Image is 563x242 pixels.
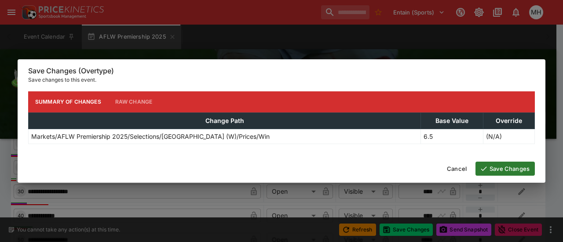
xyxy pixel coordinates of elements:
td: 6.5 [421,129,483,144]
button: Cancel [442,162,472,176]
th: Change Path [29,112,421,129]
h6: Save Changes (Overtype) [28,66,535,76]
button: Raw Change [108,91,160,112]
th: Base Value [421,112,483,129]
th: Override [483,112,534,129]
p: Save changes to this event. [28,76,535,84]
button: Summary of Changes [28,91,108,112]
p: Markets/AFLW Premiership 2025/Selections/[GEOGRAPHIC_DATA] (W)/Prices/Win [31,132,270,141]
button: Save Changes [475,162,535,176]
td: (N/A) [483,129,534,144]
